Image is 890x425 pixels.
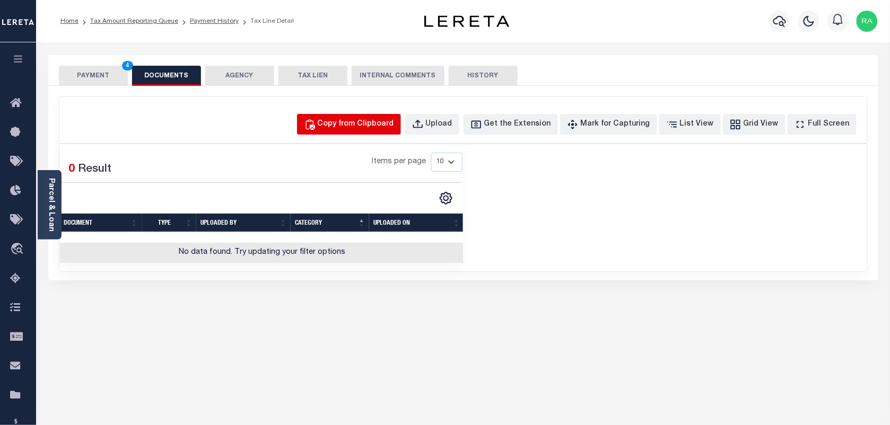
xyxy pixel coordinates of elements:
[744,119,779,130] div: Grid View
[132,66,201,86] button: DOCUMENTS
[788,114,857,135] button: Full Screen
[680,119,714,130] div: List View
[352,66,444,86] button: INTERNAL COMMENTS
[424,15,509,27] img: logo-dark.svg
[122,61,133,70] span: 4
[369,214,464,232] th: UPLOADED ON: activate to sort column ascending
[142,214,197,232] th: TYPE: activate to sort column ascending
[857,11,878,32] img: svg+xml;base64,PHN2ZyB4bWxucz0iaHR0cDovL3d3dy53My5vcmcvMjAwMC9zdmciIHBvaW50ZXItZXZlbnRzPSJub25lIi...
[60,18,78,24] a: Home
[10,243,27,256] i: travel_explore
[60,243,465,263] td: No data found. Try updating your filter options
[659,114,721,135] button: List View
[372,156,426,168] span: Items per page
[78,161,112,178] label: Result
[484,119,551,130] div: Get the Extension
[59,66,128,86] button: PAYMENT
[318,119,394,130] div: Copy from Clipboard
[464,114,558,135] button: Get the Extension
[560,114,657,135] button: Mark for Capturing
[405,114,459,135] button: Upload
[239,16,294,26] li: Tax Line Detail
[47,178,55,232] a: Parcel & Loan
[205,66,274,86] button: AGENCY
[69,164,75,175] span: 0
[60,214,142,232] th: Document: activate to sort column ascending
[426,119,452,130] div: Upload
[581,119,650,130] div: Mark for Capturing
[90,18,178,24] a: Tax Amount Reporting Queue
[449,66,518,86] button: HISTORY
[808,119,850,130] div: Full Screen
[723,114,786,135] button: Grid View
[297,114,401,135] button: Copy from Clipboard
[196,214,291,232] th: UPLOADED BY: activate to sort column ascending
[190,18,239,24] a: Payment History
[291,214,369,232] th: CATEGORY: activate to sort column descending
[278,66,347,86] button: TAX LIEN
